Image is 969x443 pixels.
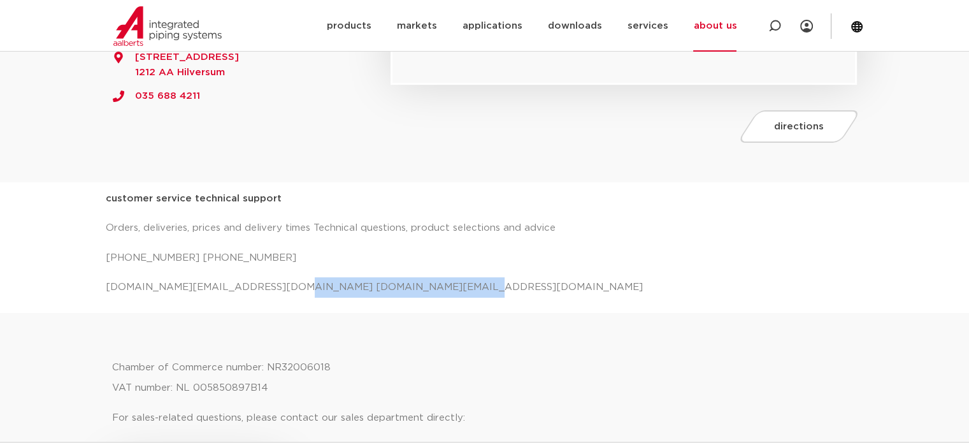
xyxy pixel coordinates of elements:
[106,253,296,263] font: [PHONE_NUMBER] [PHONE_NUMBER]
[106,194,282,203] font: customer service technical support
[106,223,556,233] font: Orders, deliveries, prices and delivery times Technical questions, product selections and advice
[396,21,436,31] font: markets
[627,21,668,31] font: services
[106,282,643,292] font: [DOMAIN_NAME][EMAIL_ADDRESS][DOMAIN_NAME] [DOMAIN_NAME][EMAIL_ADDRESS][DOMAIN_NAME]
[737,110,861,143] a: directions
[326,21,371,31] font: products
[112,383,268,393] font: VAT number: NL 005850897B14
[774,122,824,131] font: directions
[547,21,601,31] font: downloads
[462,21,522,31] font: applications
[693,21,736,31] font: about us
[112,363,331,372] font: Chamber of Commerce number: NR32006018
[112,413,465,423] font: For sales-related questions, please contact our sales department directly:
